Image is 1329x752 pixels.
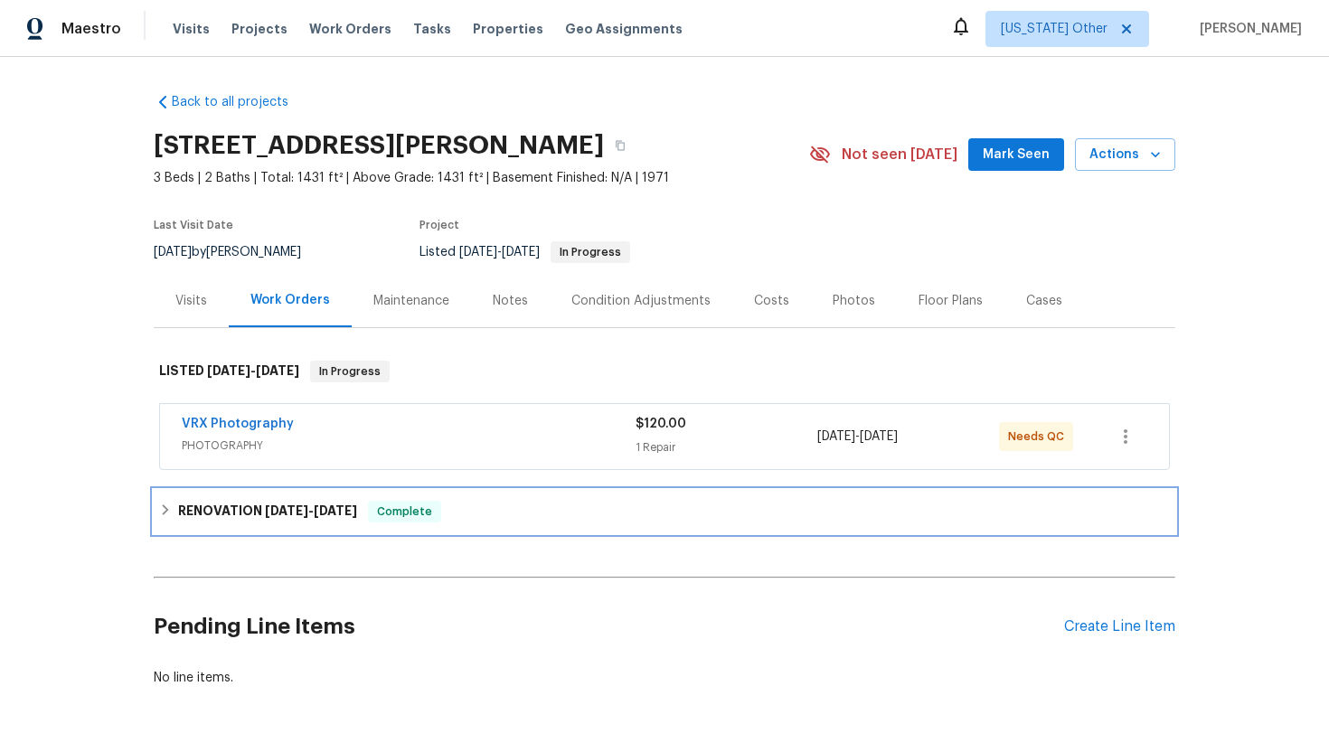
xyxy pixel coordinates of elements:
[154,246,192,258] span: [DATE]
[571,292,711,310] div: Condition Adjustments
[459,246,540,258] span: -
[1192,20,1302,38] span: [PERSON_NAME]
[154,93,327,111] a: Back to all projects
[604,129,636,162] button: Copy Address
[1089,144,1161,166] span: Actions
[373,292,449,310] div: Maintenance
[919,292,983,310] div: Floor Plans
[231,20,287,38] span: Projects
[154,585,1064,669] h2: Pending Line Items
[817,428,898,446] span: -
[842,146,957,164] span: Not seen [DATE]
[61,20,121,38] span: Maestro
[552,247,628,258] span: In Progress
[154,490,1175,533] div: RENOVATION [DATE]-[DATE]Complete
[154,669,1175,687] div: No line items.
[173,20,210,38] span: Visits
[833,292,875,310] div: Photos
[154,343,1175,400] div: LISTED [DATE]-[DATE]In Progress
[817,430,855,443] span: [DATE]
[207,364,299,377] span: -
[1026,292,1062,310] div: Cases
[265,504,308,517] span: [DATE]
[154,169,809,187] span: 3 Beds | 2 Baths | Total: 1431 ft² | Above Grade: 1431 ft² | Basement Finished: N/A | 1971
[473,20,543,38] span: Properties
[1075,138,1175,172] button: Actions
[178,501,357,522] h6: RENOVATION
[419,220,459,230] span: Project
[1001,20,1107,38] span: [US_STATE] Other
[159,361,299,382] h6: LISTED
[256,364,299,377] span: [DATE]
[636,418,686,430] span: $120.00
[1064,618,1175,635] div: Create Line Item
[154,220,233,230] span: Last Visit Date
[154,136,604,155] h2: [STREET_ADDRESS][PERSON_NAME]
[309,20,391,38] span: Work Orders
[636,438,817,456] div: 1 Repair
[860,430,898,443] span: [DATE]
[754,292,789,310] div: Costs
[265,504,357,517] span: -
[968,138,1064,172] button: Mark Seen
[565,20,683,38] span: Geo Assignments
[182,437,636,455] span: PHOTOGRAPHY
[314,504,357,517] span: [DATE]
[459,246,497,258] span: [DATE]
[1008,428,1071,446] span: Needs QC
[154,241,323,263] div: by [PERSON_NAME]
[419,246,630,258] span: Listed
[175,292,207,310] div: Visits
[370,503,439,521] span: Complete
[493,292,528,310] div: Notes
[312,362,388,381] span: In Progress
[207,364,250,377] span: [DATE]
[502,246,540,258] span: [DATE]
[182,418,294,430] a: VRX Photography
[413,23,451,35] span: Tasks
[983,144,1050,166] span: Mark Seen
[250,291,330,309] div: Work Orders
